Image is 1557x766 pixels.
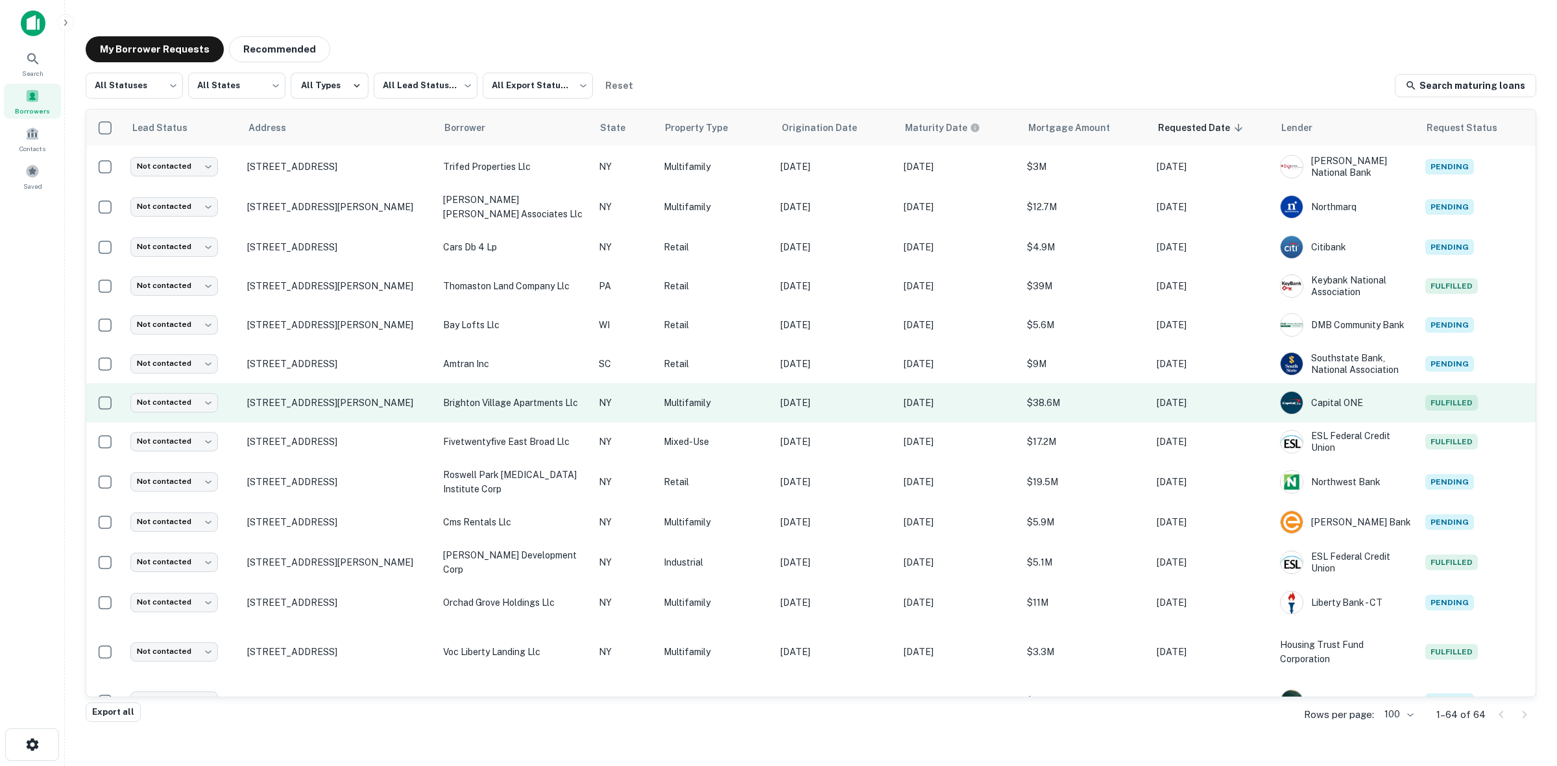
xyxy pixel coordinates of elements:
p: [STREET_ADDRESS] [247,646,430,658]
p: Multifamily [664,645,767,659]
div: Northmarq [1280,195,1412,219]
div: All Statuses [86,69,183,102]
p: [DATE] [904,318,1014,332]
p: [DATE] [1157,396,1267,410]
div: ESL Federal Credit Union [1280,430,1412,453]
img: picture [1281,471,1303,493]
iframe: Chat Widget [1492,621,1557,683]
img: picture [1281,431,1303,453]
div: Not contacted [130,432,218,451]
p: $12.7M [1027,200,1144,214]
span: Pending [1425,693,1474,709]
div: Not contacted [130,593,218,612]
p: [DATE] [1157,200,1267,214]
span: Saved [23,181,42,191]
p: 1–64 of 64 [1436,707,1486,723]
p: [STREET_ADDRESS][PERSON_NAME] [247,319,430,331]
p: [DATE] [780,555,891,569]
p: Rows per page: [1304,707,1374,723]
div: All States [188,69,285,102]
p: [DATE] [1157,279,1267,293]
span: Pending [1425,356,1474,372]
a: Contacts [4,121,61,156]
p: $5.1M [1027,555,1144,569]
div: Not contacted [130,276,218,295]
p: $5.6M [1027,318,1144,332]
span: State [600,120,642,136]
div: Citibank [1280,235,1412,259]
p: [DATE] [1157,645,1267,659]
div: Southstate Bank, National Association [1280,352,1412,376]
img: picture [1281,156,1303,178]
p: NY [599,240,651,254]
div: ESL Federal Credit Union [1280,551,1412,574]
p: [DATE] [904,555,1014,569]
div: Not contacted [130,691,218,710]
p: [STREET_ADDRESS][PERSON_NAME] [247,557,430,568]
p: fivetwentyfive east broad llc [443,435,586,449]
button: Recommended [229,36,330,62]
span: Borrower [444,120,502,136]
p: [DATE] [780,396,891,410]
p: [STREET_ADDRESS] [247,436,430,448]
p: [DATE] [780,435,891,449]
p: [DATE] [904,595,1014,610]
span: Property Type [665,120,745,136]
p: $5.9M [1027,515,1144,529]
span: Pending [1425,595,1474,610]
span: Lender [1281,120,1329,136]
p: [DATE] [780,515,891,529]
p: PA [599,279,651,293]
span: Pending [1425,514,1474,530]
p: [DATE] [780,240,891,254]
img: picture [1281,592,1303,614]
p: [DATE] [904,160,1014,174]
th: State [592,110,657,146]
p: $4.3M [1027,694,1144,708]
div: Arbor Realty Trust [1280,689,1412,713]
p: [STREET_ADDRESS] [247,476,430,488]
img: picture [1281,196,1303,218]
span: Address [248,120,303,136]
p: [DATE] [904,240,1014,254]
p: roswell park [MEDICAL_DATA] institute corp [443,468,586,496]
div: Search [4,46,61,81]
p: $39M [1027,279,1144,293]
p: [STREET_ADDRESS] [247,358,430,370]
p: [STREET_ADDRESS] [247,597,430,608]
p: [DATE] [780,595,891,610]
p: [STREET_ADDRESS][PERSON_NAME] [247,397,430,409]
p: [DATE] [780,475,891,489]
p: orchad grove holdings llc [443,595,586,610]
p: NY [599,694,651,708]
th: Maturity dates displayed may be estimated. Please contact the lender for the most accurate maturi... [897,110,1020,146]
span: Pending [1425,317,1474,333]
div: Liberty Bank - CT [1280,591,1412,614]
button: Export all [86,702,141,722]
p: trifed properties llc [443,160,586,174]
p: [STREET_ADDRESS][PERSON_NAME] [247,201,430,213]
div: Borrowers [4,84,61,119]
a: Saved [4,159,61,194]
p: Retail [664,279,767,293]
p: [DATE] [1157,475,1267,489]
div: Not contacted [130,315,218,334]
img: picture [1281,690,1303,712]
p: [PERSON_NAME] development corp [443,548,586,577]
p: $3M [1027,160,1144,174]
h6: Maturity Date [905,121,967,135]
span: Request Status [1427,120,1515,136]
p: Multifamily [664,515,767,529]
p: 108 brk mnr llc [443,694,586,708]
p: Mixed-Use [664,435,767,449]
p: [DATE] [904,515,1014,529]
span: Origination Date [782,120,874,136]
span: Contacts [19,143,45,154]
div: All Export Statuses [483,69,593,102]
img: capitalize-icon.png [21,10,45,36]
div: [PERSON_NAME] Bank [1280,510,1412,534]
p: [STREET_ADDRESS] [247,516,430,528]
div: Not contacted [130,197,218,216]
div: Northwest Bank [1280,470,1412,494]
